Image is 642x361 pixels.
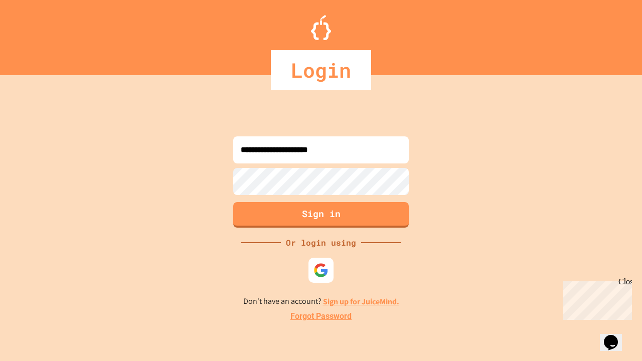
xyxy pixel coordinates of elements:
img: google-icon.svg [313,263,329,278]
div: Or login using [281,237,361,249]
div: Login [271,50,371,90]
img: Logo.svg [311,15,331,40]
iframe: chat widget [600,321,632,351]
iframe: chat widget [559,277,632,320]
a: Sign up for JuiceMind. [323,296,399,307]
button: Sign in [233,202,409,228]
div: Chat with us now!Close [4,4,69,64]
p: Don't have an account? [243,295,399,308]
a: Forgot Password [290,310,352,322]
